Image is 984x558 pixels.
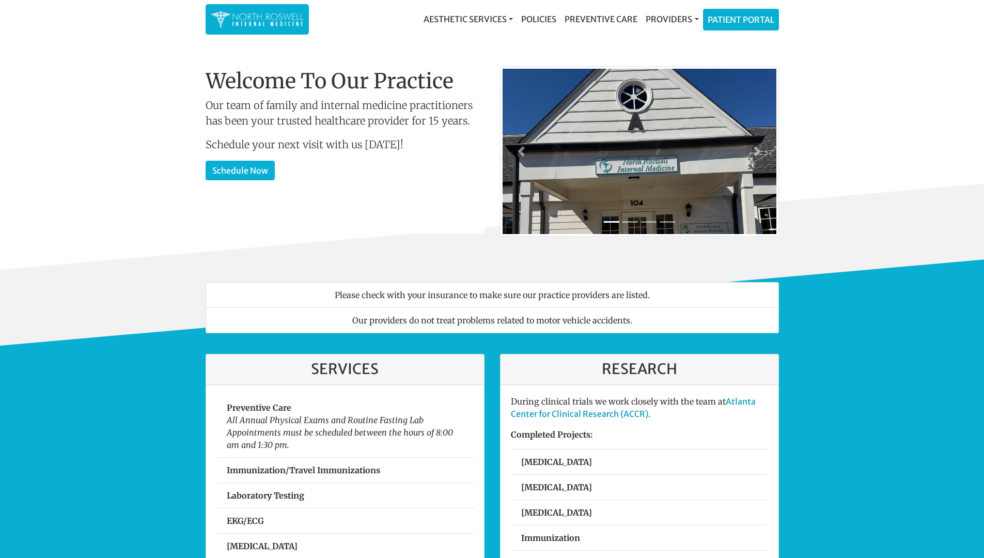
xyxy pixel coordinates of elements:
[511,395,768,420] p: During clinical trials we work closely with the team at .
[511,396,756,419] a: Atlanta Center for Clinical Research (ACCR)
[206,69,485,94] h1: Welcome To Our Practice
[521,482,592,492] strong: [MEDICAL_DATA]
[511,361,768,378] h3: Research
[521,457,592,467] strong: [MEDICAL_DATA]
[227,516,264,526] strong: EKG/ECG
[227,415,453,450] em: All Annual Physical Exams and Routine Fasting Lab Appointments must be scheduled between the hour...
[227,465,380,475] strong: Immunization/Travel Immunizations
[211,9,304,29] img: North Roswell Internal Medicine
[206,282,779,308] li: Please check with your insurance to make sure our practice providers are listed.
[511,429,593,440] strong: Completed Projects:
[216,361,474,378] h3: Services
[642,9,702,29] a: Providers
[704,9,778,30] a: Patient Portal
[206,98,485,129] p: Our team of family and internal medicine practitioners has been your trusted healthcare provider ...
[206,161,275,180] a: Schedule Now
[206,137,485,152] p: Schedule your next visit with us [DATE]!
[419,9,517,29] a: Aesthetic Services
[521,533,580,543] strong: Immunization
[521,507,592,518] strong: [MEDICAL_DATA]
[227,541,298,551] strong: [MEDICAL_DATA]
[517,9,560,29] a: Policies
[227,490,304,501] strong: Laboratory Testing
[560,9,642,29] a: Preventive Care
[227,402,291,413] strong: Preventive Care
[206,307,779,333] li: Our providers do not treat problems related to motor vehicle accidents.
